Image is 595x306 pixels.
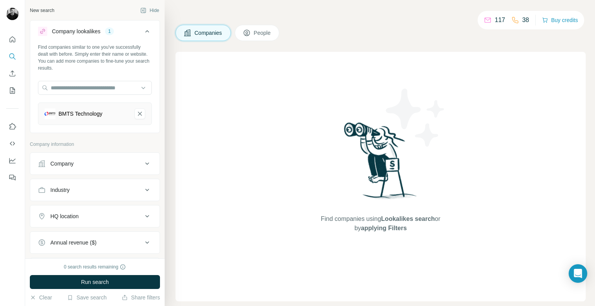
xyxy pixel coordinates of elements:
[50,212,79,220] div: HQ location
[50,239,96,246] div: Annual revenue ($)
[6,50,19,63] button: Search
[254,29,272,37] span: People
[134,108,145,119] button: BMTS Technology-remove-button
[30,275,160,289] button: Run search
[38,44,152,72] div: Find companies similar to one you've successfully dealt with before. Simply enter their name or w...
[318,214,442,233] span: Find companies using or by
[64,263,126,270] div: 0 search results remaining
[6,154,19,168] button: Dashboard
[30,233,160,252] button: Annual revenue ($)
[30,207,160,226] button: HQ location
[569,264,587,283] div: Open Intercom Messenger
[175,9,586,20] h4: Search
[67,294,107,301] button: Save search
[30,294,52,301] button: Clear
[6,67,19,80] button: Enrich CSV
[6,8,19,20] img: Avatar
[135,5,165,16] button: Hide
[495,15,505,25] p: 117
[6,137,19,150] button: Use Surfe API
[381,215,435,222] span: Lookalikes search
[6,171,19,185] button: Feedback
[542,15,578,26] button: Buy credits
[30,141,160,148] p: Company information
[52,27,100,35] div: Company lookalikes
[6,32,19,46] button: Quick start
[30,7,54,14] div: New search
[30,181,160,199] button: Industry
[81,278,109,286] span: Run search
[58,110,102,118] div: BMTS Technology
[194,29,223,37] span: Companies
[50,186,70,194] div: Industry
[381,83,451,152] img: Surfe Illustration - Stars
[30,22,160,44] button: Company lookalikes1
[522,15,529,25] p: 38
[6,120,19,133] button: Use Surfe on LinkedIn
[340,120,421,207] img: Surfe Illustration - Woman searching with binoculars
[30,154,160,173] button: Company
[122,294,160,301] button: Share filters
[45,108,55,119] img: BMTS Technology-logo
[50,160,74,168] div: Company
[361,225,407,231] span: applying Filters
[6,84,19,97] button: My lists
[105,28,114,35] div: 1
